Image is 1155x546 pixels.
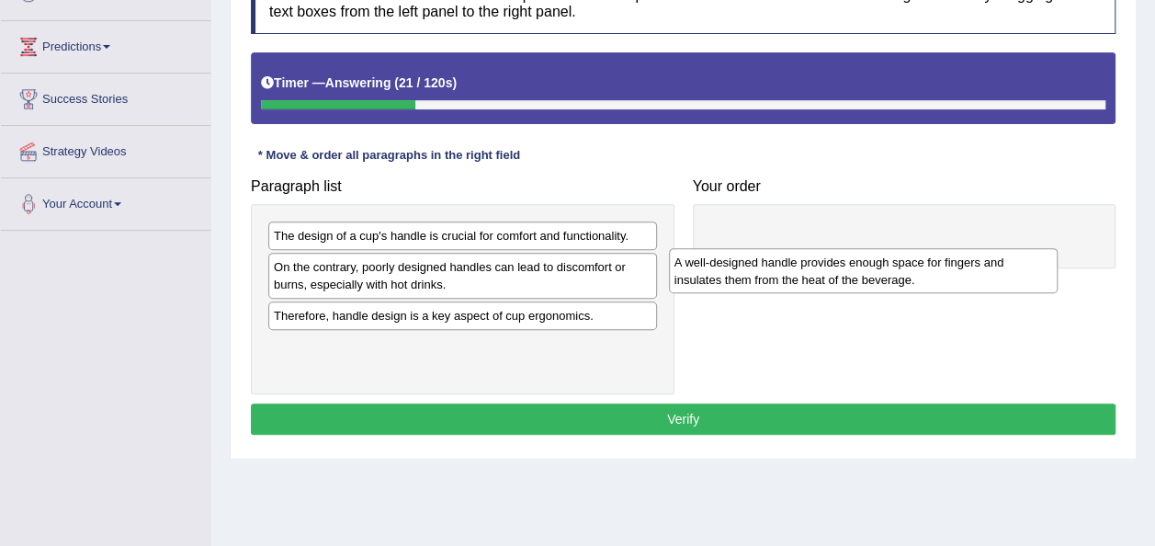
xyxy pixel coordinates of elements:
[251,404,1115,435] button: Verify
[693,178,1116,195] h4: Your order
[1,74,210,119] a: Success Stories
[1,126,210,172] a: Strategy Videos
[1,178,210,224] a: Your Account
[251,178,674,195] h4: Paragraph list
[268,253,657,299] div: On the contrary, poorly designed handles can lead to discomfort or burns, especially with hot dri...
[669,248,1058,294] div: A well-designed handle provides enough space for fingers and insulates them from the heat of the ...
[399,75,452,90] b: 21 / 120s
[268,301,657,330] div: Therefore, handle design is a key aspect of cup ergonomics.
[261,76,457,90] h5: Timer —
[325,75,391,90] b: Answering
[1,21,210,67] a: Predictions
[268,222,657,250] div: The design of a cup's handle is crucial for comfort and functionality.
[251,147,527,165] div: * Move & order all paragraphs in the right field
[452,75,457,90] b: )
[394,75,399,90] b: (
